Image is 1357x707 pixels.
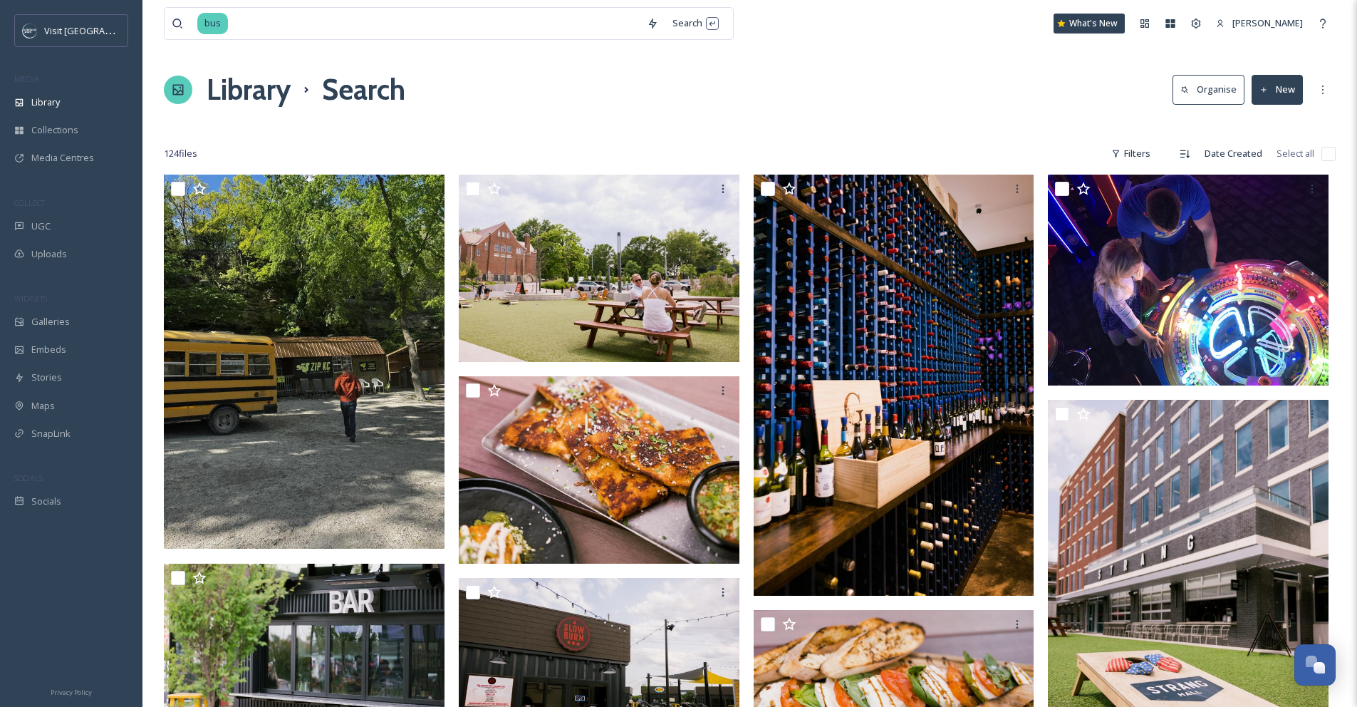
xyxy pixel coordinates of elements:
img: Dave and Busters_18_23.JPG [1048,175,1329,386]
a: Organise [1173,75,1252,104]
span: Uploads [31,247,67,261]
a: Library [207,68,291,111]
img: Visit OP - Local Business - 20.JPG [459,175,739,362]
span: SnapLink [31,427,71,440]
img: Visit OP - Local Business - 15.JPG [459,376,739,564]
button: Organise [1173,75,1244,104]
span: Stories [31,371,62,384]
span: Maps [31,399,55,413]
a: What's New [1054,14,1125,33]
a: Privacy Policy [51,683,92,700]
span: Collections [31,123,78,137]
span: Visit [GEOGRAPHIC_DATA] [44,24,155,37]
span: [PERSON_NAME] [1232,16,1303,29]
div: Search [665,9,726,37]
img: c3es6xdrejuflcaqpovn.png [23,24,37,38]
a: [PERSON_NAME] [1209,9,1310,37]
span: Embeds [31,343,66,356]
span: 124 file s [164,147,197,160]
h1: Search [322,68,405,111]
span: Privacy Policy [51,688,92,697]
span: bus [197,13,228,33]
button: New [1252,75,1303,104]
span: COLLECT [14,197,45,208]
span: Select all [1277,147,1314,160]
span: UGC [31,220,51,233]
img: f12a0e22-2154-276e-002a-ea7fafe12f81.jpg [164,175,444,549]
span: Galleries [31,315,70,329]
span: WIDGETS [14,293,47,304]
div: Date Created [1197,140,1269,167]
div: Filters [1104,140,1158,167]
button: Open Chat [1294,644,1336,686]
span: SOCIALS [14,473,43,483]
span: MEDIA [14,73,39,84]
span: Media Centres [31,151,94,165]
img: Visit OP - Local Business - 41.JPG [754,175,1034,595]
span: Socials [31,495,61,508]
span: Library [31,96,60,109]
